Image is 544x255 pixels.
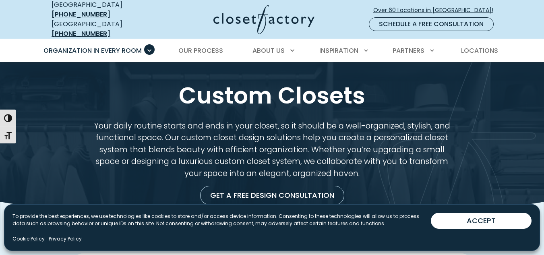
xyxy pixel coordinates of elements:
span: Over 60 Locations in [GEOGRAPHIC_DATA]! [373,6,500,15]
span: Locations [461,46,498,55]
p: Your daily routine starts and ends in your closet, so it should be a well-organized, stylish, and... [88,120,457,180]
span: Inspiration [319,46,358,55]
a: [PHONE_NUMBER] [52,29,110,38]
span: About Us [252,46,285,55]
img: Closet Factory Logo [213,5,314,34]
a: Schedule a Free Consultation [369,17,494,31]
div: [GEOGRAPHIC_DATA] [52,19,150,39]
span: Our Process [178,46,223,55]
a: [PHONE_NUMBER] [52,10,110,19]
p: To provide the best experiences, we use technologies like cookies to store and/or access device i... [12,213,431,227]
span: Partners [393,46,424,55]
h1: Custom Closets [50,81,494,110]
a: Get a Free Design Consultation [200,186,344,205]
a: Cookie Policy [12,235,45,243]
a: Privacy Policy [49,235,82,243]
a: Over 60 Locations in [GEOGRAPHIC_DATA]! [373,3,500,17]
span: Organization in Every Room [43,46,142,55]
button: ACCEPT [431,213,532,229]
nav: Primary Menu [38,39,507,62]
